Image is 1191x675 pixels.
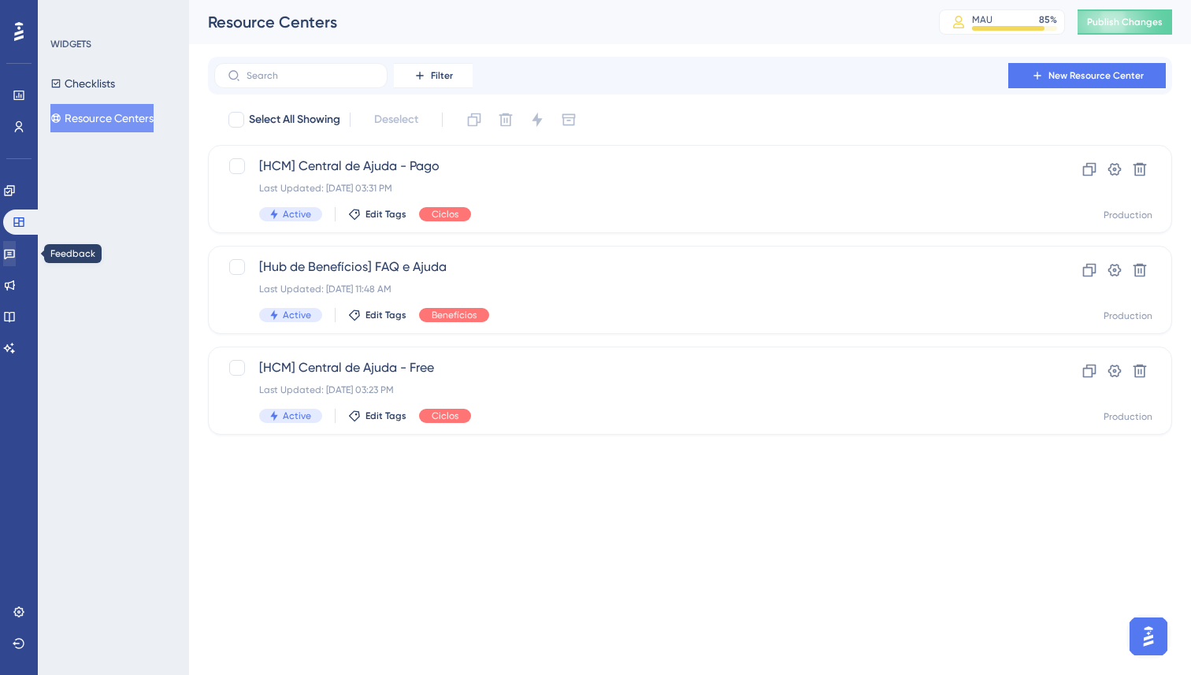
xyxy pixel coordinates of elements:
[1008,63,1166,88] button: New Resource Center
[208,11,900,33] div: Resource Centers
[432,208,458,221] span: Ciclos
[431,69,453,82] span: Filter
[247,70,374,81] input: Search
[365,410,406,422] span: Edit Tags
[259,157,995,176] span: [HCM] Central de Ajuda - Pago
[1039,13,1057,26] div: 85 %
[259,358,995,377] span: [HCM] Central de Ajuda - Free
[365,208,406,221] span: Edit Tags
[1048,69,1144,82] span: New Resource Center
[259,182,995,195] div: Last Updated: [DATE] 03:31 PM
[365,309,406,321] span: Edit Tags
[50,38,91,50] div: WIDGETS
[348,208,406,221] button: Edit Tags
[1104,410,1152,423] div: Production
[1087,16,1163,28] span: Publish Changes
[374,110,418,129] span: Deselect
[972,13,992,26] div: MAU
[1078,9,1172,35] button: Publish Changes
[259,384,995,396] div: Last Updated: [DATE] 03:23 PM
[283,410,311,422] span: Active
[1104,310,1152,322] div: Production
[394,63,473,88] button: Filter
[432,410,458,422] span: Ciclos
[283,309,311,321] span: Active
[50,69,115,98] button: Checklists
[50,104,154,132] button: Resource Centers
[283,208,311,221] span: Active
[249,110,340,129] span: Select All Showing
[360,106,432,134] button: Deselect
[348,309,406,321] button: Edit Tags
[1104,209,1152,221] div: Production
[432,309,477,321] span: Benefícios
[1125,613,1172,660] iframe: UserGuiding AI Assistant Launcher
[259,258,995,276] span: [Hub de Benefícios] FAQ e Ajuda
[259,283,995,295] div: Last Updated: [DATE] 11:48 AM
[348,410,406,422] button: Edit Tags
